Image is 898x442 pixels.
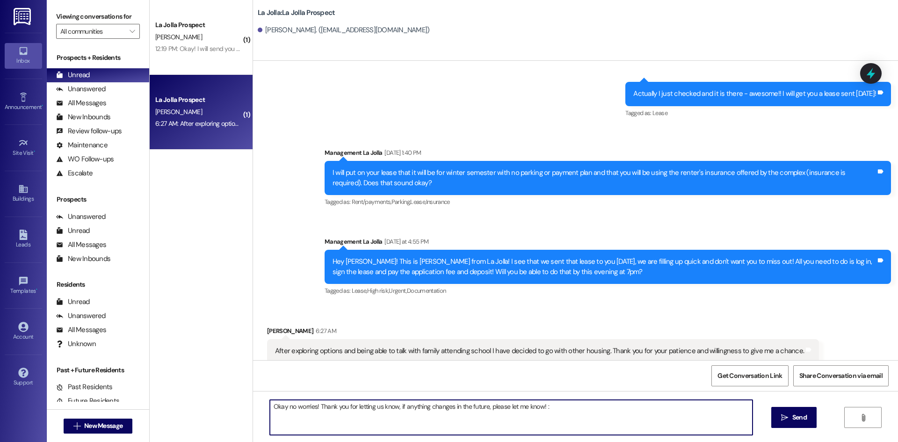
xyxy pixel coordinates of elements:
[860,414,867,421] i: 
[155,119,666,128] div: 6:27 AM: After exploring options and being able to talk with family attending school I have decid...
[426,198,450,206] span: Insurance
[56,112,110,122] div: New Inbounds
[352,198,391,206] span: Rent/payments ,
[47,53,149,63] div: Prospects + Residents
[56,168,93,178] div: Escalate
[258,8,335,18] b: La Jolla: La Jolla Prospect
[155,20,242,30] div: La Jolla Prospect
[56,382,113,392] div: Past Residents
[56,240,106,250] div: All Messages
[352,287,367,295] span: Lease ,
[5,43,42,68] a: Inbox
[56,226,90,236] div: Unread
[47,280,149,290] div: Residents
[325,195,891,209] div: Tagged as:
[799,371,883,381] span: Share Conversation via email
[56,126,122,136] div: Review follow-ups
[367,287,389,295] span: High risk ,
[410,198,426,206] span: Lease ,
[56,212,106,222] div: Unanswered
[56,325,106,335] div: All Messages
[391,198,411,206] span: Parking ,
[313,326,336,336] div: 6:27 AM
[275,346,804,356] div: After exploring options and being able to talk with family attending school I have decided to go ...
[625,106,891,120] div: Tagged as:
[5,365,42,390] a: Support
[73,422,80,430] i: 
[130,28,135,35] i: 
[155,95,242,105] div: La Jolla Prospect
[60,24,125,39] input: All communities
[407,287,446,295] span: Documentation
[84,421,123,431] span: New Message
[5,135,42,160] a: Site Visit •
[56,297,90,307] div: Unread
[56,154,114,164] div: WO Follow-ups
[56,396,119,406] div: Future Residents
[56,70,90,80] div: Unread
[5,181,42,206] a: Buildings
[382,148,421,158] div: [DATE] 1:40 PM
[267,326,819,339] div: [PERSON_NAME]
[5,227,42,252] a: Leads
[633,89,876,99] div: Actually I just checked and it is there - awesome!! I will get you a lease sent [DATE]!
[56,311,106,321] div: Unanswered
[14,8,33,25] img: ResiDesk Logo
[333,168,876,188] div: I will put on your lease that it will be for winter semester with no parking or payment plan and ...
[5,273,42,298] a: Templates •
[42,102,43,109] span: •
[652,109,667,117] span: Lease
[36,286,37,293] span: •
[56,9,140,24] label: Viewing conversations for
[56,140,108,150] div: Maintenance
[56,84,106,94] div: Unanswered
[258,25,430,35] div: [PERSON_NAME]. ([EMAIL_ADDRESS][DOMAIN_NAME])
[5,319,42,344] a: Account
[56,98,106,108] div: All Messages
[389,287,406,295] span: Urgent ,
[711,365,788,386] button: Get Conversation Link
[717,371,782,381] span: Get Conversation Link
[325,284,891,297] div: Tagged as:
[155,108,202,116] span: [PERSON_NAME]
[325,237,891,250] div: Management La Jolla
[270,400,753,435] textarea: Okay no worries! Thank you for letting us know, if anything changes in the future, please let me ...
[793,365,889,386] button: Share Conversation via email
[781,414,788,421] i: 
[155,44,383,53] div: 12:19 PM: Okay! I will send you a winter parking pass agreement so that it is reserved!
[155,33,202,41] span: [PERSON_NAME]
[382,237,428,246] div: [DATE] at 4:55 PM
[64,419,133,434] button: New Message
[333,257,876,277] div: Hey [PERSON_NAME]! This is [PERSON_NAME] from La Jolla! I see that we sent that lease to you [DAT...
[34,148,35,155] span: •
[56,254,110,264] div: New Inbounds
[325,148,891,161] div: Management La Jolla
[47,195,149,204] div: Prospects
[56,339,96,349] div: Unknown
[47,365,149,375] div: Past + Future Residents
[771,407,817,428] button: Send
[792,413,807,422] span: Send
